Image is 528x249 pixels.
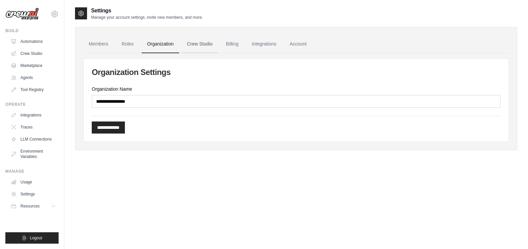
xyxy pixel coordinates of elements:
a: Account [284,35,312,53]
span: Resources [20,203,40,209]
a: Crew Studio [182,35,218,53]
a: Environment Variables [8,146,59,162]
a: Organization [142,35,179,53]
a: Integrations [8,110,59,120]
button: Resources [8,201,59,212]
label: Organization Name [92,86,501,92]
a: Members [83,35,114,53]
a: Settings [8,189,59,199]
a: Crew Studio [8,48,59,59]
a: Automations [8,36,59,47]
img: Logo [5,8,39,20]
a: Marketplace [8,60,59,71]
a: Traces [8,122,59,133]
a: Billing [221,35,244,53]
div: Manage [5,169,59,174]
a: Integrations [246,35,282,53]
span: Logout [30,235,42,241]
a: Agents [8,72,59,83]
h2: Settings [91,7,203,15]
a: Roles [116,35,139,53]
a: Usage [8,177,59,187]
a: LLM Connections [8,134,59,145]
a: Tool Registry [8,84,59,95]
button: Logout [5,232,59,244]
h2: Organization Settings [92,67,501,78]
div: Build [5,28,59,33]
div: Operate [5,102,59,107]
p: Manage your account settings, invite new members, and more. [91,15,203,20]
